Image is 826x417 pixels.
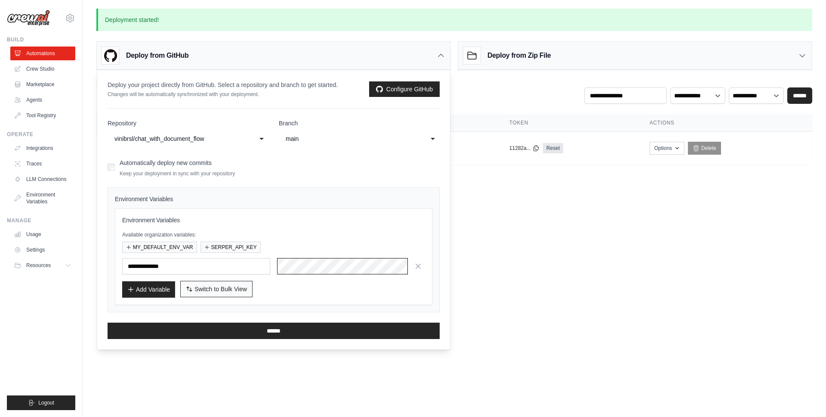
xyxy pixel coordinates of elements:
p: Deployment started! [96,9,812,31]
div: main [286,134,416,144]
a: Configure GitHub [369,81,440,97]
img: GitHub Logo [102,47,119,64]
div: vinibrsl/chat_with_document_flow [114,134,244,144]
a: Crew Studio [10,62,75,76]
label: Branch [279,119,440,128]
th: Crew [96,114,267,132]
a: Marketplace [10,78,75,91]
th: Actions [639,114,812,132]
p: Keep your deployment in sync with your repository [120,170,235,177]
label: Automatically deploy new commits [120,159,212,166]
h3: Environment Variables [122,216,425,224]
a: Settings [10,243,75,257]
span: Switch to Bulk View [194,285,247,293]
a: Environment Variables [10,188,75,208]
a: Automations [10,47,75,60]
th: URL [414,114,499,132]
a: Tool Registry [10,109,75,122]
button: Options [650,142,684,155]
p: Manage and monitor your active crew automations from this dashboard. [96,89,288,98]
h4: Environment Variables [115,195,432,203]
a: Integrations [10,141,75,155]
button: 11282a... [509,145,539,152]
h3: Deploy from Zip File [487,50,551,61]
span: Resources [26,262,51,269]
label: Repository [108,119,268,128]
a: LLM Connections [10,172,75,186]
p: Available organization variables: [122,231,425,238]
span: Logout [38,399,54,406]
img: Logo [7,10,50,26]
button: Logout [7,395,75,410]
th: Token [499,114,639,132]
p: Changes will be automatically synchronized with your deployment. [108,91,338,98]
button: Resources [10,258,75,272]
button: MY_DEFAULT_ENV_VAR [122,242,197,253]
h2: Automations Live [96,77,288,89]
a: Delete [688,142,721,155]
p: Deploy your project directly from GitHub. Select a repository and branch to get started. [108,81,338,89]
button: Add Variable [122,281,175,298]
div: Operate [7,131,75,138]
div: Manage [7,217,75,224]
h3: Deploy from GitHub [126,50,188,61]
a: Traces [10,157,75,171]
a: Reset [543,143,563,153]
button: Switch to Bulk View [180,281,253,297]
a: Usage [10,227,75,241]
button: SERPER_API_KEY [200,242,261,253]
a: Agents [10,93,75,107]
div: Build [7,36,75,43]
